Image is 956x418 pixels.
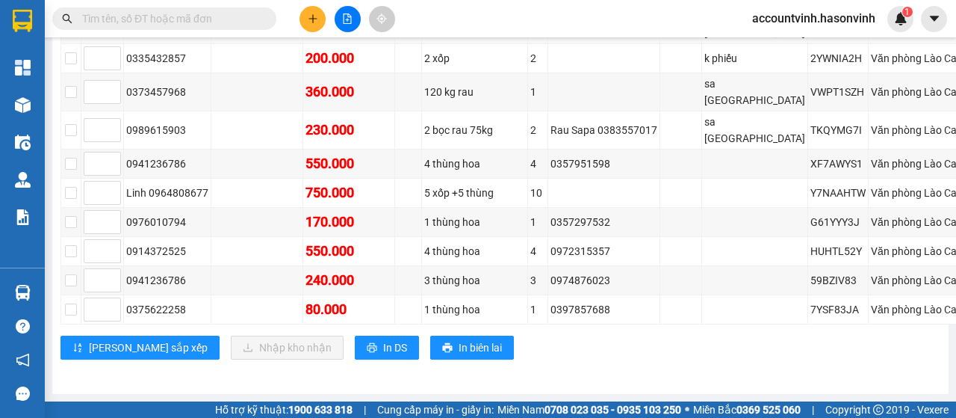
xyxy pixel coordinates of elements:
[288,404,353,416] strong: 1900 633 818
[299,6,326,32] button: plus
[424,122,525,138] div: 2 bọc rau 75kg
[342,13,353,24] span: file-add
[530,272,545,289] div: 3
[497,402,681,418] span: Miền Nam
[308,13,318,24] span: plus
[126,272,208,289] div: 0941236786
[15,285,31,301] img: warehouse-icon
[305,182,392,203] div: 750.000
[231,336,344,360] button: downloadNhập kho nhận
[16,319,30,334] span: question-circle
[530,84,545,100] div: 1
[808,237,869,266] td: HUHTL52Y
[550,243,657,259] div: 0972315357
[530,301,545,318] div: 1
[928,12,941,25] span: caret-down
[424,84,525,100] div: 120 kg rau
[808,266,869,295] td: 59BZIV83
[126,301,208,318] div: 0375622258
[808,111,869,150] td: TKQYMG7I
[305,48,392,69] div: 200.000
[424,50,525,67] div: 2 xốp
[530,122,545,138] div: 2
[704,114,805,147] div: sa [GEOGRAPHIC_DATA]
[89,339,208,356] span: [PERSON_NAME] sắp xếp
[305,299,392,320] div: 80.000
[550,214,657,230] div: 0357297532
[810,122,866,138] div: TKQYMG7I
[810,214,866,230] div: G61YYY3J
[894,12,907,25] img: icon-new-feature
[424,243,525,259] div: 4 thùng hoa
[704,76,805,108] div: sa [GEOGRAPHIC_DATA]
[873,405,884,415] span: copyright
[530,156,545,172] div: 4
[364,402,366,418] span: |
[16,353,30,367] span: notification
[126,214,208,230] div: 0976010794
[15,97,31,113] img: warehouse-icon
[921,6,947,32] button: caret-down
[430,336,514,360] button: printerIn biên lai
[808,208,869,237] td: G61YYY3J
[305,120,392,141] div: 230.000
[126,84,208,100] div: 0373457968
[305,241,392,262] div: 550.000
[459,339,502,356] span: In biên lai
[808,179,869,208] td: Y7NAAHTW
[72,342,83,354] span: sort-ascending
[550,156,657,172] div: 0357951598
[305,270,392,291] div: 240.000
[15,135,31,150] img: warehouse-icon
[544,404,681,416] strong: 0708 023 035 - 0935 103 250
[808,44,869,73] td: 2YWNIA2H
[550,301,657,318] div: 0397857688
[810,185,866,201] div: Y7NAAHTW
[335,6,361,32] button: file-add
[530,50,545,67] div: 2
[424,301,525,318] div: 1 thùng hoa
[383,339,407,356] span: In DS
[808,295,869,325] td: 7YSF83JA
[367,342,377,354] span: printer
[810,243,866,259] div: HUHTL52Y
[15,209,31,225] img: solution-icon
[355,336,419,360] button: printerIn DS
[530,185,545,201] div: 10
[550,272,657,289] div: 0974876023
[305,212,392,233] div: 170.000
[15,172,31,188] img: warehouse-icon
[810,272,866,289] div: 59BZIV83
[902,7,913,17] sup: 1
[812,402,814,418] span: |
[810,84,866,100] div: VWPT1SZH
[424,272,525,289] div: 3 thùng hoa
[15,60,31,76] img: dashboard-icon
[740,9,887,28] span: accountvinh.hasonvinh
[550,122,657,138] div: Rau Sapa 0383557017
[16,387,30,401] span: message
[305,153,392,174] div: 550.000
[808,150,869,179] td: XF7AWYS1
[530,243,545,259] div: 4
[82,10,258,27] input: Tìm tên, số ĐT hoặc mã đơn
[424,185,525,201] div: 5 xốp +5 thùng
[810,301,866,318] div: 7YSF83JA
[126,156,208,172] div: 0941236786
[693,402,801,418] span: Miền Bắc
[126,122,208,138] div: 0989615903
[369,6,395,32] button: aim
[810,50,866,67] div: 2YWNIA2H
[377,402,494,418] span: Cung cấp máy in - giấy in:
[376,13,387,24] span: aim
[685,407,689,413] span: ⚪️
[424,214,525,230] div: 1 thùng hoa
[808,73,869,111] td: VWPT1SZH
[126,243,208,259] div: 0914372525
[126,50,208,67] div: 0335432857
[904,7,910,17] span: 1
[704,50,805,67] div: k phiếu
[13,10,32,32] img: logo-vxr
[305,82,392,102] div: 360.000
[736,404,801,416] strong: 0369 525 060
